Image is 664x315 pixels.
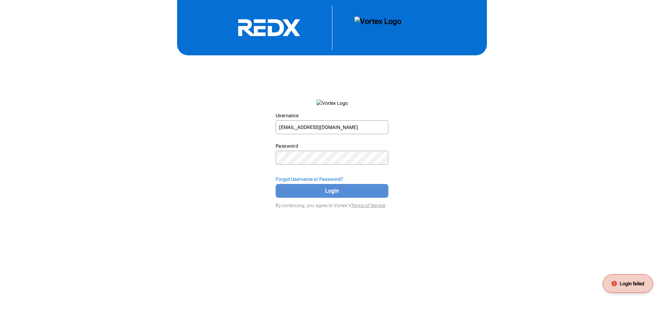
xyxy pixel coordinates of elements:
[276,199,388,209] div: By continuing, you agree to Vortex's
[276,176,388,183] div: Forgot Username or Password?
[620,280,644,287] span: Login failed
[276,143,298,149] label: Password
[276,184,388,198] button: Login
[351,203,385,208] a: Terms of Service
[217,19,321,37] svg: RedX Logo
[276,176,343,182] strong: Forgot Username or Password?
[316,100,348,106] img: Vortex Logo
[354,17,401,39] img: Vortex Logo
[284,187,380,195] span: Login
[276,113,298,118] label: Username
